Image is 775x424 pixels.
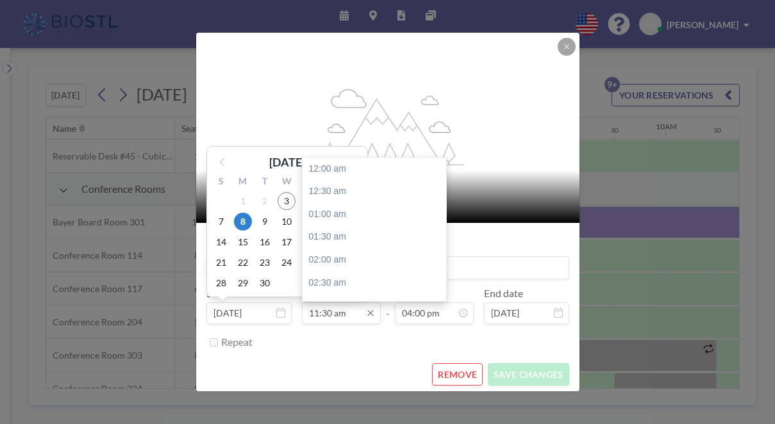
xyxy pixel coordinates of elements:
[303,225,446,249] div: 01:30 am
[303,272,446,295] div: 02:30 am
[312,88,463,165] g: flex-grow: 1.2;
[303,249,446,272] div: 02:00 am
[432,363,483,386] button: REMOVE
[303,180,446,203] div: 12:30 am
[221,336,253,348] label: Repeat
[303,203,446,226] div: 01:00 am
[303,294,446,317] div: 03:00 am
[386,291,390,320] span: -
[484,287,523,300] label: End date
[488,363,569,386] button: SAVE CHANGES
[303,158,446,181] div: 12:00 am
